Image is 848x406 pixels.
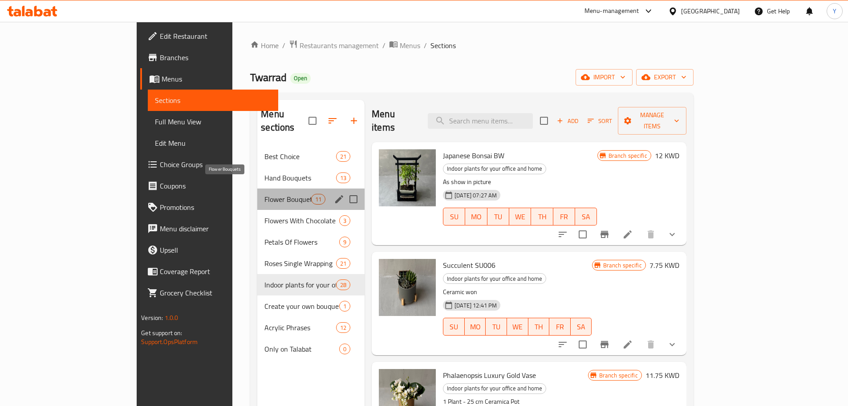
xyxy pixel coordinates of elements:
[282,40,285,51] li: /
[336,258,350,269] div: items
[625,110,679,132] span: Manage items
[257,295,365,317] div: Create your own bouquet1
[443,318,465,336] button: SU
[337,152,350,161] span: 21
[553,208,575,226] button: FR
[643,72,686,83] span: export
[140,239,278,261] a: Upsell
[343,110,365,131] button: Add section
[300,40,379,51] span: Restaurants management
[573,335,592,354] span: Select to update
[443,164,546,174] span: Indoor plants for your office and home
[140,175,278,197] a: Coupons
[513,210,527,223] span: WE
[339,301,350,312] div: items
[588,116,612,126] span: Sort
[661,334,683,355] button: show more
[582,114,618,128] span: Sort items
[469,210,483,223] span: MO
[379,149,436,206] img: Japanese Bonsai BW
[339,215,350,226] div: items
[264,215,339,226] span: Flowers With Chocolate
[428,113,533,129] input: search
[636,69,694,86] button: export
[264,301,339,312] div: Create your own bouquet
[531,208,553,226] button: TH
[257,231,365,253] div: Petals Of Flowers9
[141,327,182,339] span: Get support on:
[148,132,278,154] a: Edit Menu
[257,142,365,363] nav: Menu sections
[487,208,509,226] button: TU
[579,210,593,223] span: SA
[833,6,836,16] span: Y
[400,40,420,51] span: Menus
[148,90,278,111] a: Sections
[443,274,546,284] span: Indoor plants for your office and home
[443,369,536,382] span: Phalaenopsis Luxury Gold Vase
[507,318,528,336] button: WE
[511,320,525,333] span: WE
[340,238,350,246] span: 9
[618,107,686,135] button: Manage items
[257,146,365,167] div: Best Choice21
[585,114,614,128] button: Sort
[667,339,678,350] svg: Show Choices
[532,320,546,333] span: TH
[451,191,500,200] span: [DATE] 07:27 AM
[264,344,339,354] div: Only on Talabat
[264,322,336,333] span: Acrylic Phrases
[290,73,311,84] div: Open
[337,281,350,289] span: 28
[303,111,322,130] span: Select all sections
[140,197,278,218] a: Promotions
[465,318,486,336] button: MO
[264,279,336,290] div: Indoor plants for your office and home
[337,174,350,182] span: 13
[340,302,350,311] span: 1
[264,258,336,269] div: Roses Single Wrapping
[552,224,573,245] button: sort-choices
[155,95,271,106] span: Sections
[264,194,311,205] span: Flower Bouquets
[141,336,198,348] a: Support.OpsPlatform
[468,320,483,333] span: MO
[337,259,350,268] span: 21
[257,338,365,360] div: Only on Talabat0
[257,167,365,189] div: Hand Bouquets13
[447,320,461,333] span: SU
[535,210,549,223] span: TH
[430,40,456,51] span: Sections
[257,274,365,295] div: Indoor plants for your office and home28
[311,194,325,205] div: items
[583,72,625,83] span: import
[264,151,336,162] span: Best Choice
[337,324,350,332] span: 12
[141,312,163,324] span: Version:
[148,111,278,132] a: Full Menu View
[160,266,271,277] span: Coverage Report
[261,107,308,134] h2: Menu sections
[553,320,567,333] span: FR
[655,149,679,162] h6: 12 KWD
[681,6,740,16] div: [GEOGRAPHIC_DATA]
[491,210,506,223] span: TU
[160,31,271,41] span: Edit Restaurant
[264,237,339,247] span: Petals Of Flowers
[557,210,572,223] span: FR
[640,334,661,355] button: delete
[336,151,350,162] div: items
[155,138,271,148] span: Edit Menu
[622,229,633,240] a: Edit menu item
[574,320,588,333] span: SA
[605,152,651,160] span: Branch specific
[160,159,271,170] span: Choice Groups
[661,224,683,245] button: show more
[424,40,427,51] li: /
[649,259,679,271] h6: 7.75 KWD
[528,318,550,336] button: TH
